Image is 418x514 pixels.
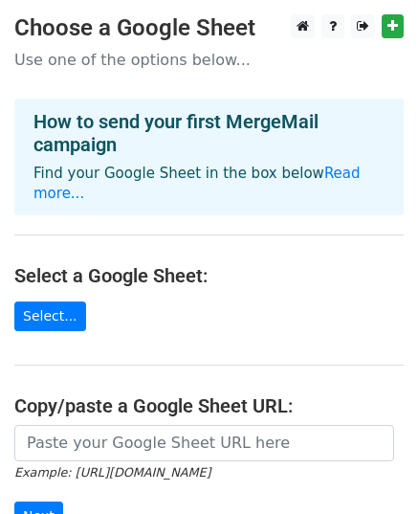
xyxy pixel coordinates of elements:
h4: Copy/paste a Google Sheet URL: [14,394,404,417]
small: Example: [URL][DOMAIN_NAME] [14,465,210,480]
p: Find your Google Sheet in the box below [33,164,385,204]
h3: Choose a Google Sheet [14,14,404,42]
input: Paste your Google Sheet URL here [14,425,394,461]
a: Select... [14,302,86,331]
a: Read more... [33,165,361,202]
h4: Select a Google Sheet: [14,264,404,287]
h4: How to send your first MergeMail campaign [33,110,385,156]
p: Use one of the options below... [14,50,404,70]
